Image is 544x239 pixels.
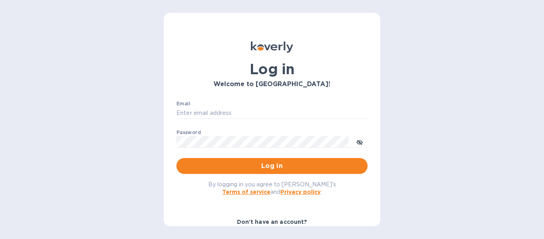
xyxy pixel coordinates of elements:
[222,189,270,195] a: Terms of service
[251,41,293,53] img: Koverly
[183,161,361,171] span: Log in
[176,130,201,135] label: Password
[176,158,368,174] button: Log in
[176,101,190,106] label: Email
[280,189,321,195] a: Privacy policy
[352,134,368,150] button: toggle password visibility
[176,81,368,88] h3: Welcome to [GEOGRAPHIC_DATA]!
[237,219,307,225] b: Don't have an account?
[176,107,368,119] input: Enter email address
[208,181,336,195] span: By logging in you agree to [PERSON_NAME]'s and .
[176,61,368,77] h1: Log in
